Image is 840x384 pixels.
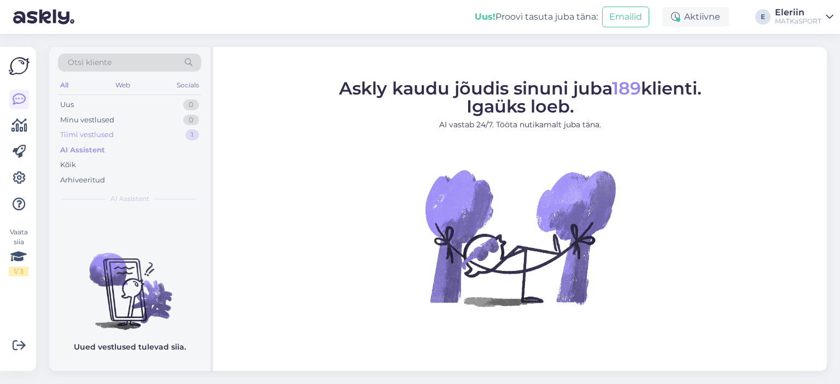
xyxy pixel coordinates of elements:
[602,7,649,27] button: Emailid
[339,78,702,117] span: Askly kaudu jõudis sinuni juba klienti. Igaüks loeb.
[662,7,729,27] div: Aktiivne
[475,11,495,22] b: Uus!
[60,129,114,140] div: Tiimi vestlused
[74,341,186,353] p: Uued vestlused tulevad siia.
[185,129,199,140] div: 1
[775,8,821,17] div: Eleriin
[60,115,114,126] div: Minu vestlused
[9,227,28,276] div: Vaata siia
[9,56,30,76] img: Askly Logo
[60,175,105,186] div: Arhiveeritud
[110,194,149,204] span: AI Assistent
[60,145,105,156] div: AI Assistent
[49,233,210,332] img: No chats
[775,8,833,26] a: EleriinMATKaSPORT
[422,139,619,336] img: No Chat active
[68,57,112,68] span: Otsi kliente
[339,119,702,131] p: AI vastab 24/7. Tööta nutikamalt juba täna.
[612,78,641,99] span: 189
[755,9,771,25] div: E
[183,99,199,110] div: 0
[60,99,74,110] div: Uus
[183,115,199,126] div: 0
[113,78,132,92] div: Web
[9,267,28,276] div: 1 / 3
[174,78,201,92] div: Socials
[475,10,598,23] div: Proovi tasuta juba täna:
[58,78,71,92] div: All
[775,17,821,26] div: MATKaSPORT
[60,159,76,170] div: Kõik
